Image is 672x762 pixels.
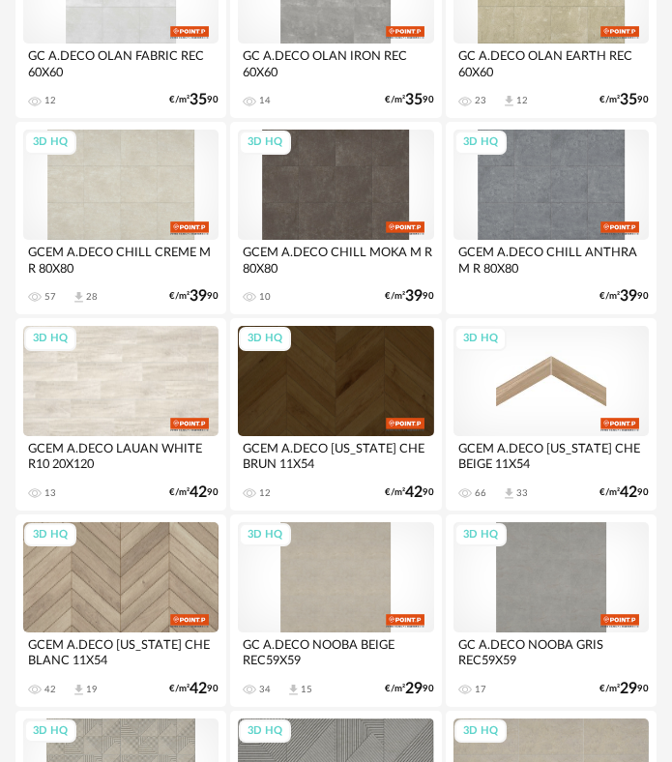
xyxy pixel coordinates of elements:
div: €/m² 90 [599,94,649,106]
span: Download icon [502,486,516,501]
div: 3D HQ [24,523,76,547]
a: 3D HQ GC A.DECO NOOBA BEIGE REC59X59 34 Download icon 15 €/m²2990 [230,514,441,707]
div: 3D HQ [239,719,291,744]
span: 42 [620,486,637,499]
div: 3D HQ [454,523,507,547]
span: Download icon [72,290,86,305]
div: 10 [259,291,271,303]
div: €/m² 90 [169,290,219,303]
div: GC A.DECO OLAN IRON REC 60X60 [238,44,433,82]
div: 28 [86,291,98,303]
div: 23 [475,95,486,106]
div: GCEM A.DECO [US_STATE] CHE BLANC 11X54 [23,632,219,671]
div: €/m² 90 [385,683,434,695]
div: GC A.DECO NOOBA GRIS REC59X59 [453,632,649,671]
div: 3D HQ [454,719,507,744]
div: 12 [44,95,56,106]
span: 42 [190,486,207,499]
span: 29 [405,683,423,695]
div: 15 [301,684,312,695]
div: 19 [86,684,98,695]
div: GCEM A.DECO LAUAN WHITE R10 20X120 [23,436,219,475]
div: GCEM A.DECO CHILL CREME M R 80X80 [23,240,219,278]
span: Download icon [502,94,516,108]
div: 3D HQ [24,131,76,155]
div: GCEM A.DECO [US_STATE] CHE BRUN 11X54 [238,436,433,475]
div: 14 [259,95,271,106]
div: €/m² 90 [599,683,649,695]
div: 3D HQ [24,719,76,744]
div: €/m² 90 [599,486,649,499]
div: 42 [44,684,56,695]
a: 3D HQ GCEM A.DECO [US_STATE] CHE BEIGE 11X54 66 Download icon 33 €/m²4290 [446,318,657,511]
span: 35 [620,94,637,106]
a: 3D HQ GCEM A.DECO CHILL MOKA M R 80X80 10 €/m²3990 [230,122,441,314]
div: GC A.DECO OLAN FABRIC REC 60X60 [23,44,219,82]
div: 3D HQ [454,327,507,351]
div: GCEM A.DECO CHILL MOKA M R 80X80 [238,240,433,278]
div: 57 [44,291,56,303]
div: €/m² 90 [169,94,219,106]
div: 3D HQ [239,131,291,155]
div: €/m² 90 [169,683,219,695]
span: 29 [620,683,637,695]
div: 33 [516,487,528,499]
a: 3D HQ GCEM A.DECO [US_STATE] CHE BLANC 11X54 42 Download icon 19 €/m²4290 [15,514,226,707]
div: 3D HQ [24,327,76,351]
div: GC A.DECO NOOBA BEIGE REC59X59 [238,632,433,671]
div: €/m² 90 [599,290,649,303]
span: 39 [405,290,423,303]
div: 34 [259,684,271,695]
div: 3D HQ [239,327,291,351]
a: 3D HQ GCEM A.DECO [US_STATE] CHE BRUN 11X54 12 €/m²4290 [230,318,441,511]
div: €/m² 90 [385,290,434,303]
div: 3D HQ [239,523,291,547]
div: 3D HQ [454,131,507,155]
div: €/m² 90 [169,486,219,499]
a: 3D HQ GCEM A.DECO LAUAN WHITE R10 20X120 13 €/m²4290 [15,318,226,511]
span: 42 [405,486,423,499]
div: GCEM A.DECO [US_STATE] CHE BEIGE 11X54 [453,436,649,475]
div: GC A.DECO OLAN EARTH REC 60X60 [453,44,649,82]
div: 12 [259,487,271,499]
div: 17 [475,684,486,695]
div: 13 [44,487,56,499]
span: 35 [405,94,423,106]
div: GCEM A.DECO CHILL ANTHRA M R 80X80 [453,240,649,278]
a: 3D HQ GC A.DECO NOOBA GRIS REC59X59 17 €/m²2990 [446,514,657,707]
a: 3D HQ GCEM A.DECO CHILL CREME M R 80X80 57 Download icon 28 €/m²3990 [15,122,226,314]
span: 42 [190,683,207,695]
div: 66 [475,487,486,499]
span: 39 [620,290,637,303]
div: €/m² 90 [385,486,434,499]
div: €/m² 90 [385,94,434,106]
span: Download icon [286,683,301,697]
span: 39 [190,290,207,303]
span: Download icon [72,683,86,697]
span: 35 [190,94,207,106]
div: 12 [516,95,528,106]
a: 3D HQ GCEM A.DECO CHILL ANTHRA M R 80X80 €/m²3990 [446,122,657,314]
